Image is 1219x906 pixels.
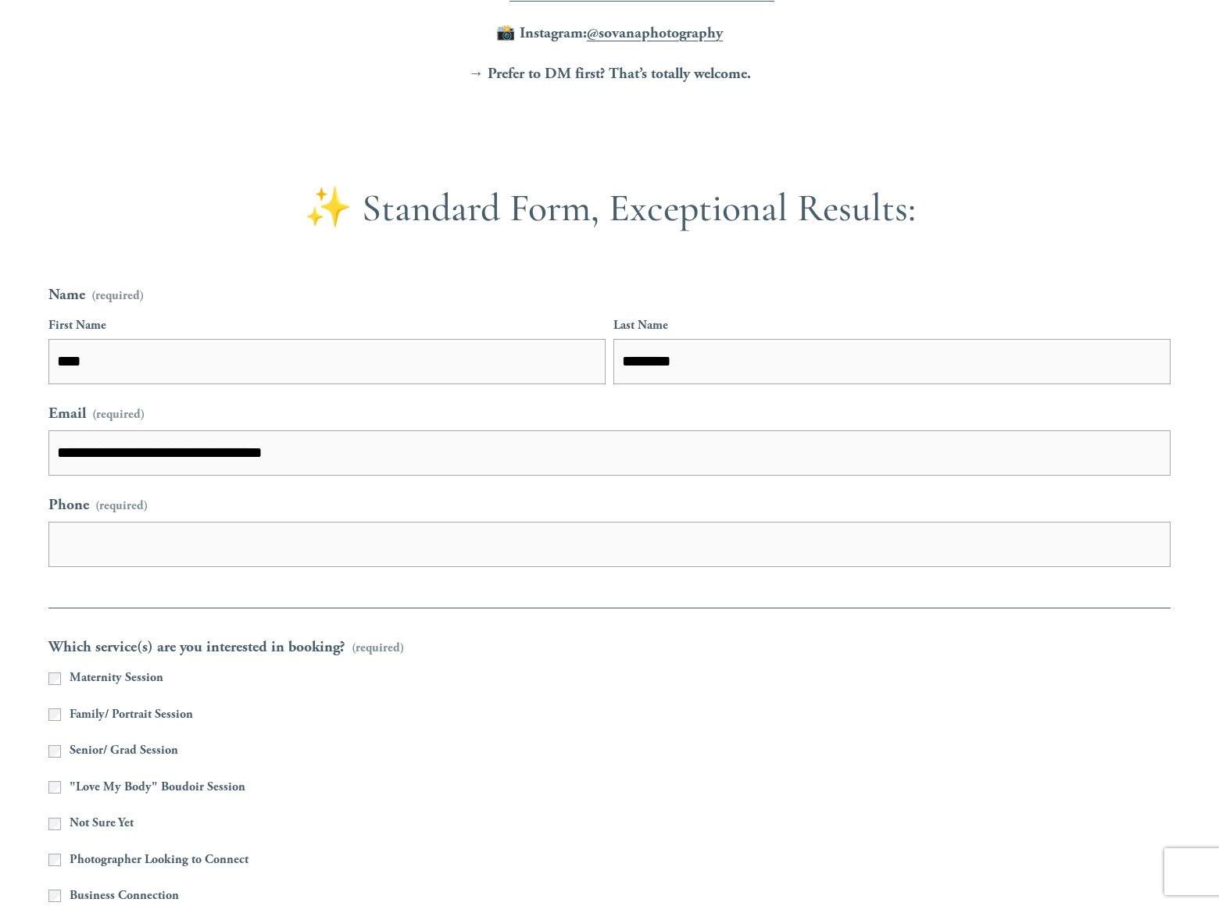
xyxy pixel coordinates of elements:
span: Photographer Looking to Connect [70,849,248,872]
span: Maternity Session [70,667,163,690]
span: Senior/ Grad Session [70,740,178,762]
input: Business Connection [48,890,61,902]
span: Which service(s) are you interested in booking? [48,633,345,662]
span: Email [48,400,86,428]
span: Name [48,281,85,309]
div: First Name [48,315,606,339]
span: Not Sure Yet [70,812,134,835]
p: → Prefer to DM first? That’s totally welcome. [190,60,1029,88]
span: Family/ Portrait Session [70,704,193,726]
input: Maternity Session [48,672,61,685]
h2: ✨ Standard Form, Exceptional Results: [143,183,1076,234]
div: Last Name [613,315,1171,339]
span: (required) [91,290,144,302]
span: "Love My Body" Boudoir Session [70,776,245,799]
p: 📸 Instagram: [190,20,1029,48]
a: @sovanaphotography [587,23,723,42]
span: (required) [95,500,148,512]
input: Senior/ Grad Session [48,745,61,758]
input: Not Sure Yet [48,818,61,830]
input: Photographer Looking to Connect [48,854,61,866]
input: Family/ Portrait Session [48,708,61,721]
span: Phone [48,491,89,519]
span: (required) [92,404,145,426]
span: (required) [352,637,404,660]
input: "Love My Body" Boudoir Session [48,781,61,794]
